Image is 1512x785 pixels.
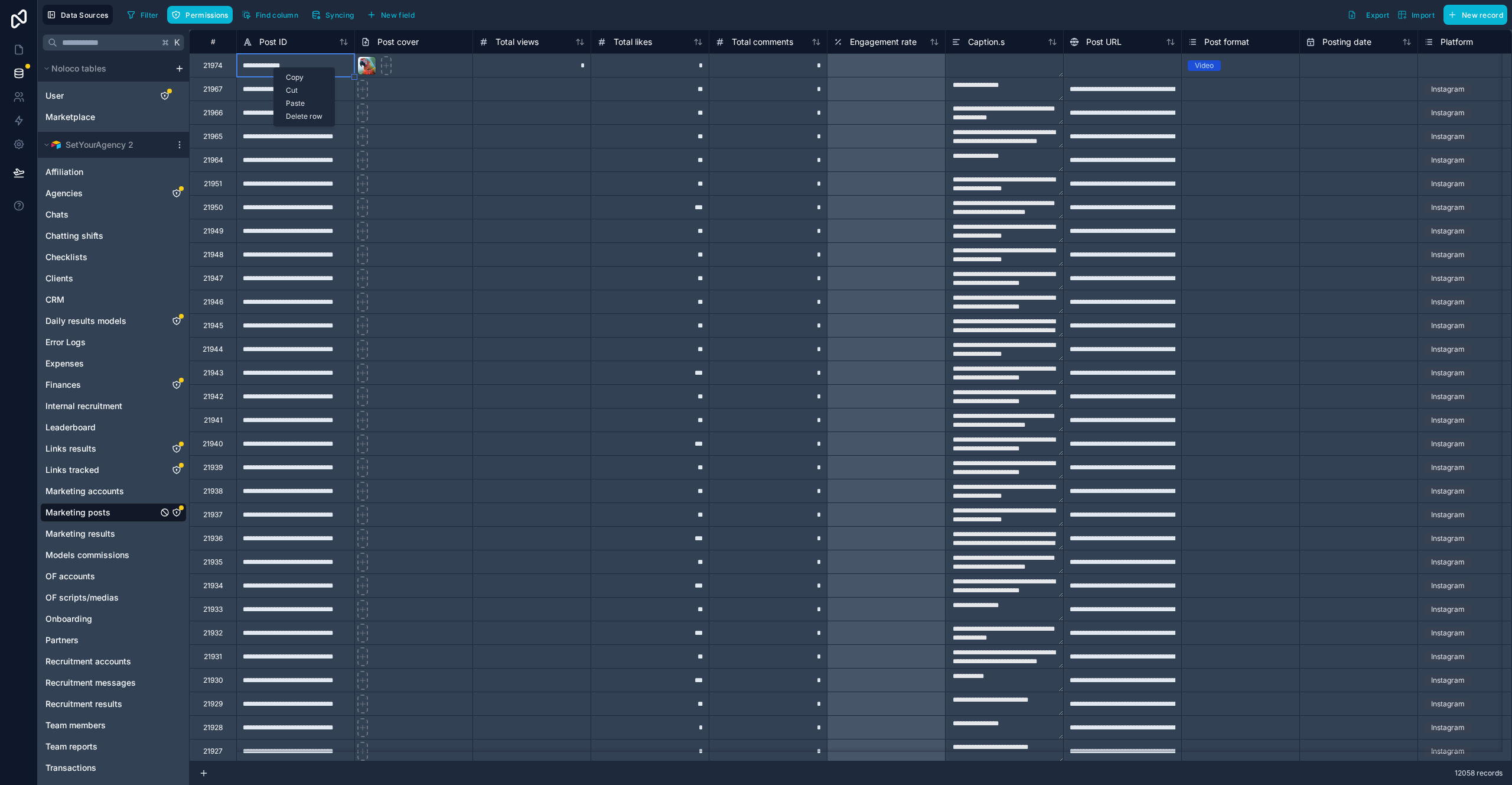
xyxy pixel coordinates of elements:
div: 21974 [203,61,223,70]
div: Instagram [1431,202,1465,213]
span: Partners [45,634,79,646]
span: Post ID [259,36,287,48]
div: Instagram [1431,557,1465,567]
div: 21950 [203,203,223,212]
div: Clients [40,269,187,288]
div: 21965 [203,132,223,141]
span: SetYourAgency 2 [66,139,133,151]
button: Data Sources [43,5,113,25]
button: Syncing [307,6,358,24]
div: Instagram [1431,84,1465,95]
div: Marketing results [40,524,187,543]
span: Links results [45,443,96,455]
div: Links tracked [40,460,187,479]
a: Team reports [45,741,158,752]
button: Find column [237,6,302,24]
a: Marketing accounts [45,485,158,497]
div: Internal recruitment [40,397,187,416]
a: Links results [45,443,158,455]
span: Onboarding [45,613,92,625]
span: Export [1366,11,1389,20]
a: Team members [45,719,158,731]
div: 21951 [204,179,222,189]
div: 21937 [203,510,223,520]
span: CRM [45,294,64,306]
div: 21933 [203,605,223,614]
span: Checklists [45,251,87,263]
a: Finances [45,379,158,391]
div: Instagram [1431,699,1465,709]
div: Leaderboard [40,418,187,437]
div: Links results [40,439,187,458]
div: Recruitment accounts [40,652,187,671]
div: Paste [274,97,334,110]
a: Permissions [167,6,237,24]
div: 21967 [203,85,223,94]
span: Error Logs [45,336,86,348]
div: Instagram [1431,155,1465,166]
div: Models commissions [40,546,187,565]
a: Affiliation [45,166,158,178]
a: OF accounts [45,570,158,582]
span: Leaderboard [45,421,96,433]
div: Instagram [1431,510,1465,520]
a: Daily results models [45,315,158,327]
div: 21928 [203,723,223,732]
div: 21930 [203,676,223,685]
div: Instagram [1431,344,1465,355]
div: Marketing accounts [40,482,187,501]
a: Expenses [45,358,158,369]
div: 21945 [203,321,223,330]
span: Agencies [45,187,83,199]
span: Marketing results [45,528,115,540]
a: Error Logs [45,336,158,348]
span: Models commissions [45,549,129,561]
a: Partners [45,634,158,646]
div: CRM [40,290,187,309]
div: Instagram [1431,628,1465,638]
a: Checklists [45,251,158,263]
span: Posting date [1322,36,1371,48]
span: OF accounts [45,570,95,582]
a: New record [1439,5,1507,25]
button: Permissions [167,6,232,24]
span: Total likes [614,36,652,48]
a: Recruitment messages [45,677,158,689]
div: Instagram [1431,533,1465,544]
a: Models commissions [45,549,158,561]
a: Marketing posts [45,507,158,518]
div: 21936 [203,534,223,543]
div: Copy [274,71,334,84]
a: Recruitment accounts [45,656,158,667]
span: Daily results models [45,315,126,327]
span: Recruitment results [45,698,122,710]
span: 12058 records [1455,768,1503,778]
a: Clients [45,273,158,284]
div: Checklists [40,248,187,267]
span: Chats [45,209,69,220]
span: Team members [45,719,106,731]
span: Finances [45,379,81,391]
div: Finances [40,375,187,394]
div: Instagram [1431,226,1465,236]
div: Chats [40,205,187,224]
span: Engagement rate [850,36,917,48]
div: 21934 [203,581,223,591]
a: Syncing [307,6,363,24]
div: 21943 [203,368,223,378]
span: Affiliation [45,166,83,178]
span: Permissions [185,11,228,20]
span: Marketing posts [45,507,110,518]
div: Daily results models [40,312,187,330]
div: Recruitment results [40,695,187,713]
div: Instagram [1431,486,1465,497]
span: Post format [1204,36,1249,48]
div: 21948 [203,250,223,259]
a: Internal recruitment [45,400,158,412]
span: Post URL [1086,36,1122,48]
span: Find column [256,11,298,20]
a: OF scripts/medias [45,592,158,604]
div: Instagram [1431,439,1465,449]
div: Team reports [40,737,187,756]
button: Filter [122,6,163,24]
